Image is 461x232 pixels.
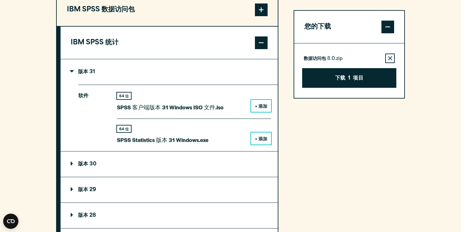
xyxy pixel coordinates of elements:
[251,132,271,145] button: + 添加
[294,11,404,43] button: 您的下载
[251,100,271,112] button: + 添加
[304,56,343,61] font: 数据访问包 8.0.zip
[117,103,224,111] font: SPSS 客户端版本 31 Windows ISO 文件.iso
[294,43,404,98] div: 您的下载
[3,214,18,229] button: 打开 CMP 小部件
[304,23,331,30] font: 您的下载
[119,128,129,131] font: 64 位
[78,69,95,74] font: 版本 31
[78,187,96,192] font: 版本 29
[78,162,96,167] font: 版本 30
[61,151,278,177] summary: 版本 30
[61,177,278,203] summary: 版本 29
[61,59,278,85] summary: 版本 31
[78,213,96,218] font: 版本 28
[61,203,278,228] summary: 版本 28
[78,93,88,99] font: 软件
[335,76,346,81] font: 下载
[255,104,267,109] font: + 添加
[61,27,278,59] button: IBM SPSS 统计
[255,137,267,142] font: + 添加
[119,95,129,98] font: 64 位
[302,68,396,88] button: 下载1项目
[117,136,208,144] font: SPSS Statistics 版本 31 Windows.exe
[348,76,350,81] font: 1
[353,76,363,81] font: 项目
[67,6,135,13] font: IBM SPSS 数据访问包
[71,39,119,46] font: IBM SPSS 统计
